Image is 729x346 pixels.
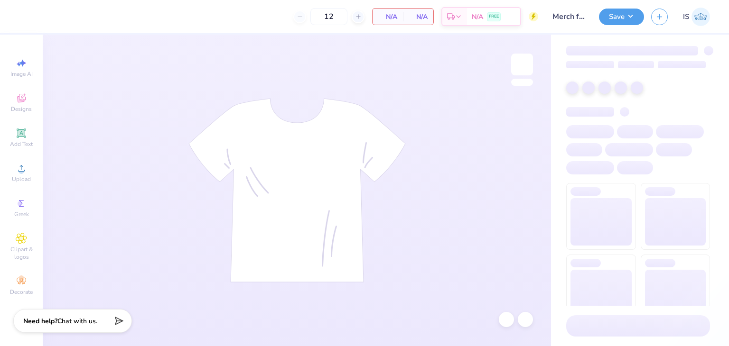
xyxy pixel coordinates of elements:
input: Untitled Design [545,7,592,26]
a: IS [683,8,710,26]
span: Chat with us. [57,317,97,326]
span: Greek [14,210,29,218]
span: IS [683,11,689,22]
strong: Need help? [23,317,57,326]
input: – – [310,8,347,25]
button: Save [599,9,644,25]
img: tee-skeleton.svg [188,98,406,282]
span: Add Text [10,140,33,148]
span: N/A [409,12,428,22]
span: Designs [11,105,32,113]
span: FREE [489,13,499,20]
span: N/A [472,12,483,22]
span: Upload [12,175,31,183]
span: Clipart & logos [5,246,38,261]
span: Image AI [10,70,33,78]
span: N/A [378,12,397,22]
span: Decorate [10,288,33,296]
img: Ishita Singh [692,8,710,26]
